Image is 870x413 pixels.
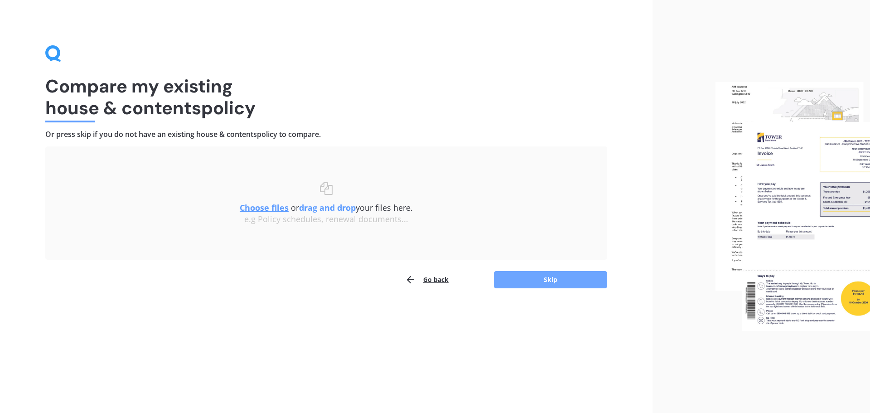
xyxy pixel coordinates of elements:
[240,202,413,213] span: or your files here.
[63,214,589,224] div: e.g Policy schedules, renewal documents...
[240,202,289,213] u: Choose files
[45,75,607,119] h1: Compare my existing house & contents policy
[715,82,870,331] img: files.webp
[45,130,607,139] h4: Or press skip if you do not have an existing house & contents policy to compare.
[299,202,356,213] b: drag and drop
[494,271,607,288] button: Skip
[405,271,449,289] button: Go back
